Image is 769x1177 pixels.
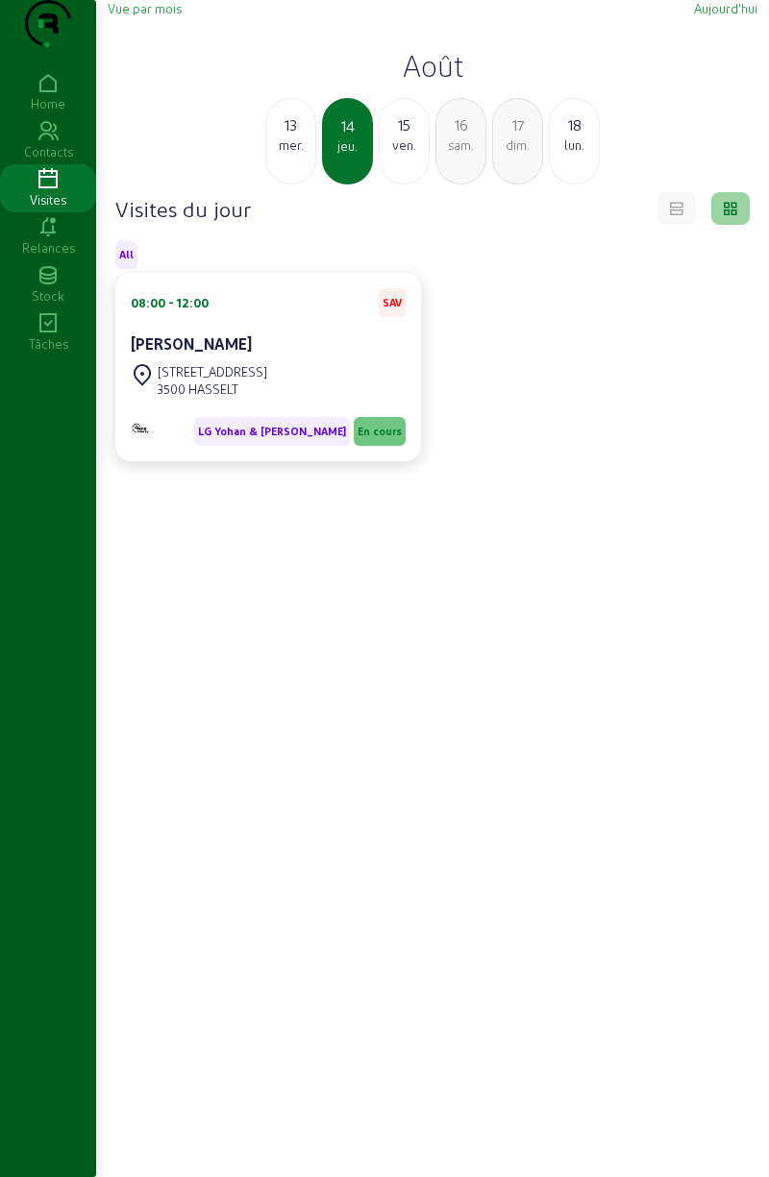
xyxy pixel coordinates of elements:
div: 13 [266,113,315,136]
div: 18 [550,113,599,136]
div: 15 [380,113,429,136]
div: jeu. [324,137,371,155]
div: dim. [493,136,542,154]
div: sam. [436,136,485,154]
img: Monitoring et Maintenance [131,422,150,434]
div: ven. [380,136,429,154]
span: Vue par mois [108,1,182,15]
div: 14 [324,114,371,137]
div: 08:00 - 12:00 [131,294,209,311]
span: En cours [358,425,402,438]
div: 16 [436,113,485,136]
span: All [119,248,134,261]
cam-card-title: [PERSON_NAME] [131,334,252,353]
span: LG Yohan & [PERSON_NAME] [198,425,346,438]
div: mer. [266,136,315,154]
span: Aujourd'hui [694,1,757,15]
div: lun. [550,136,599,154]
span: SAV [383,296,402,309]
div: 3500 HASSELT [158,380,267,398]
h2: Août [108,48,757,83]
h4: Visites du jour [115,195,251,222]
div: [STREET_ADDRESS] [158,363,267,380]
div: 17 [493,113,542,136]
